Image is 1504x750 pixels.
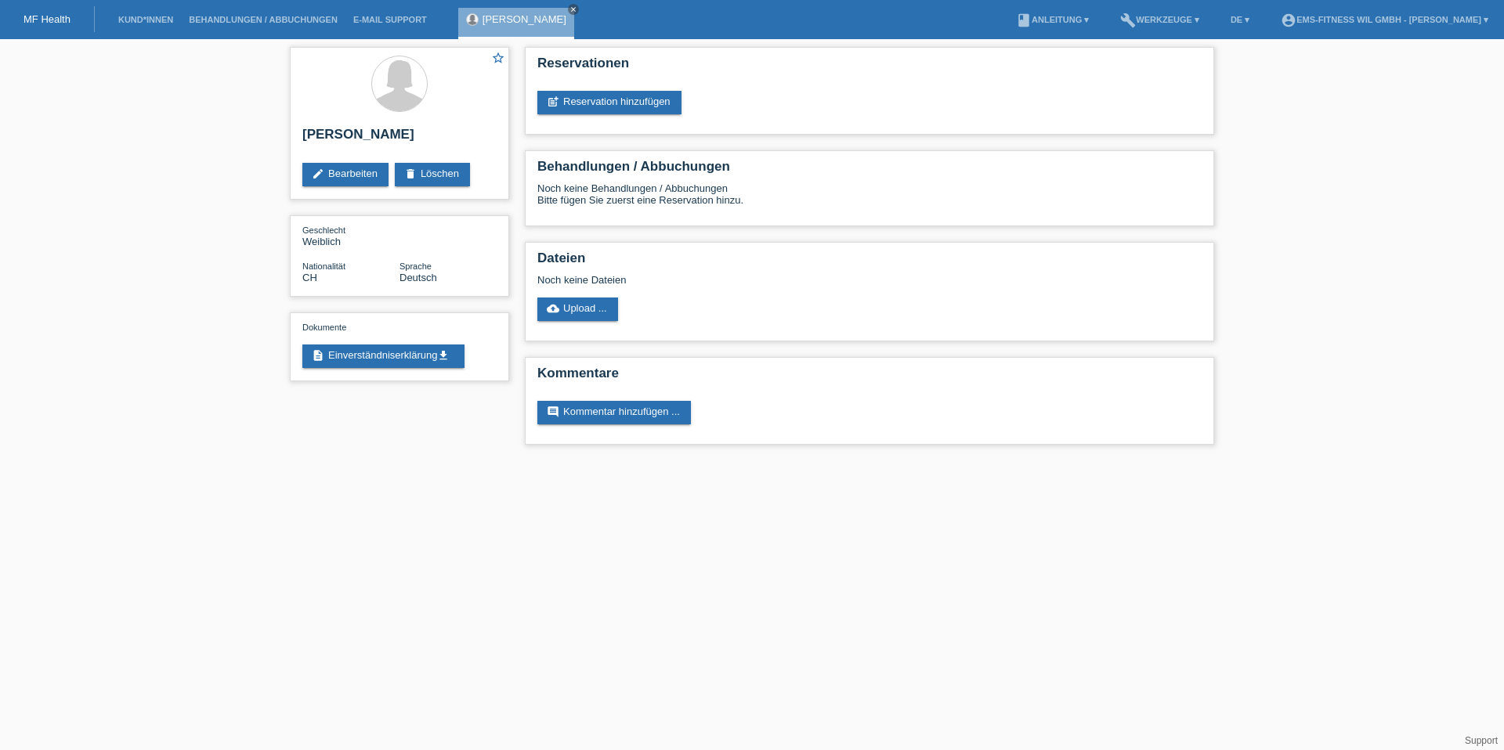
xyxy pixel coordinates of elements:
a: close [568,4,579,15]
a: star_border [491,51,505,67]
i: book [1016,13,1032,28]
a: bookAnleitung ▾ [1008,15,1097,24]
i: get_app [437,349,450,362]
i: star_border [491,51,505,65]
h2: Reservationen [537,56,1202,79]
div: Weiblich [302,224,399,247]
span: Deutsch [399,272,437,283]
h2: Dateien [537,251,1202,274]
a: account_circleEMS-Fitness Wil GmbH - [PERSON_NAME] ▾ [1273,15,1496,24]
a: descriptionEinverständniserklärungget_app [302,344,465,368]
i: delete [404,168,417,180]
h2: [PERSON_NAME] [302,127,497,150]
a: MF Health [23,13,70,25]
a: post_addReservation hinzufügen [537,91,681,114]
a: DE ▾ [1223,15,1257,24]
i: cloud_upload [547,302,559,315]
h2: Kommentare [537,366,1202,389]
i: build [1120,13,1136,28]
a: [PERSON_NAME] [483,13,566,25]
span: Geschlecht [302,225,345,235]
span: Sprache [399,261,432,271]
a: cloud_uploadUpload ... [537,297,618,321]
i: close [569,5,577,13]
i: post_add [547,96,559,108]
a: buildWerkzeuge ▾ [1112,15,1207,24]
div: Noch keine Behandlungen / Abbuchungen Bitte fügen Sie zuerst eine Reservation hinzu. [537,182,1202,218]
i: comment [547,406,559,418]
span: Nationalität [302,261,345,271]
a: editBearbeiten [302,163,389,186]
span: Schweiz [302,272,317,283]
a: Support [1465,735,1498,746]
a: Kund*innen [110,15,181,24]
a: Behandlungen / Abbuchungen [181,15,345,24]
span: Dokumente [302,323,346,332]
i: description [312,349,324,362]
a: commentKommentar hinzufügen ... [537,401,691,424]
i: account_circle [1281,13,1296,28]
a: deleteLöschen [395,163,470,186]
a: E-Mail Support [345,15,435,24]
h2: Behandlungen / Abbuchungen [537,159,1202,182]
i: edit [312,168,324,180]
div: Noch keine Dateien [537,274,1016,286]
